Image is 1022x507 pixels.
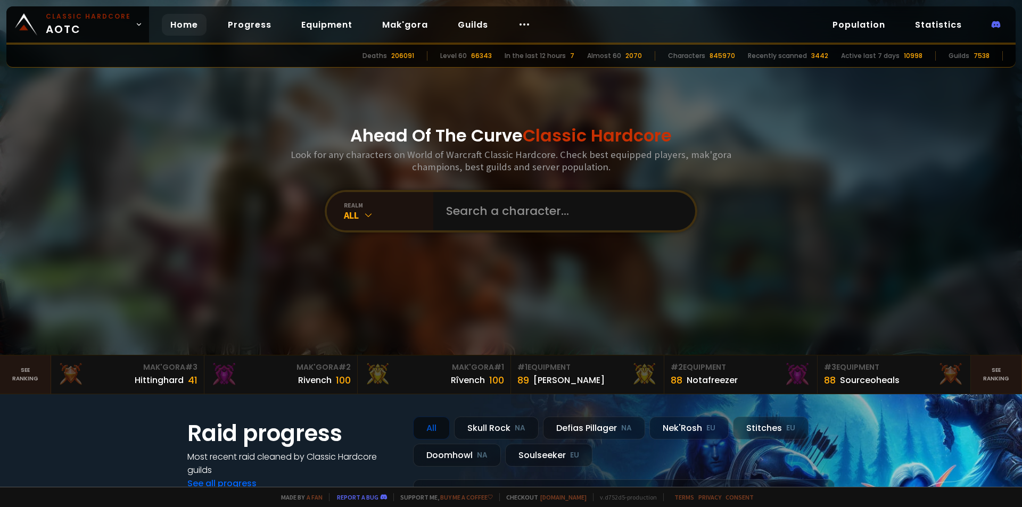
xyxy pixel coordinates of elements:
h1: Raid progress [187,417,400,450]
input: Search a character... [440,192,682,230]
div: Rivench [298,373,332,387]
a: Buy me a coffee [440,493,493,501]
a: Terms [674,493,694,501]
a: Seeranking [971,355,1022,394]
div: 88 [824,373,836,387]
div: Equipment [824,362,964,373]
a: [DOMAIN_NAME] [540,493,587,501]
h1: Ahead Of The Curve [350,123,672,148]
div: Equipment [671,362,811,373]
small: EU [786,423,795,434]
div: 845970 [710,51,735,61]
a: Population [824,14,894,36]
h3: Look for any characters on World of Warcraft Classic Hardcore. Check best equipped players, mak'g... [286,148,736,173]
div: Rîvench [451,373,485,387]
div: Guilds [949,51,969,61]
div: realm [344,201,433,209]
a: #1Equipment89[PERSON_NAME] [511,355,664,394]
a: Report a bug [337,493,378,501]
span: Made by [275,493,323,501]
small: EU [570,450,579,461]
div: Equipment [517,362,657,373]
small: EU [706,423,715,434]
a: Mak'Gora#3Hittinghard41 [51,355,204,394]
div: 100 [336,373,351,387]
div: Hittinghard [135,373,184,387]
div: Sourceoheals [840,373,900,387]
div: Almost 60 [587,51,621,61]
a: #2Equipment88Notafreezer [664,355,818,394]
div: [PERSON_NAME] [533,373,605,387]
div: Soulseeker [505,444,592,467]
div: Mak'Gora [211,362,351,373]
span: # 3 [185,362,197,372]
div: All [344,209,433,221]
a: a fan [307,493,323,501]
div: 7 [570,51,574,61]
div: 89 [517,373,529,387]
div: 3442 [811,51,828,61]
div: Active last 7 days [841,51,900,61]
div: Recently scanned [748,51,807,61]
span: # 1 [494,362,504,372]
div: Skull Rock [454,417,539,439]
div: 41 [188,373,197,387]
div: Nek'Rosh [649,417,729,439]
a: Mak'gora [374,14,436,36]
div: Level 60 [440,51,467,61]
div: 2070 [625,51,642,61]
a: Classic HardcoreAOTC [6,6,149,43]
a: Equipment [293,14,361,36]
span: # 1 [517,362,528,372]
span: # 3 [824,362,836,372]
span: AOTC [46,12,131,37]
div: All [413,417,450,439]
a: Privacy [698,493,721,501]
div: Defias Pillager [543,417,645,439]
small: NA [515,423,525,434]
div: Doomhowl [413,444,501,467]
div: In the last 12 hours [505,51,566,61]
div: 206091 [391,51,414,61]
div: Mak'Gora [364,362,504,373]
a: #3Equipment88Sourceoheals [818,355,971,394]
div: Characters [668,51,705,61]
span: v. d752d5 - production [593,493,657,501]
a: Home [162,14,207,36]
div: 10998 [904,51,922,61]
a: Consent [726,493,754,501]
div: Mak'Gora [57,362,197,373]
div: 100 [489,373,504,387]
div: 88 [671,373,682,387]
small: Classic Hardcore [46,12,131,21]
div: Notafreezer [687,373,738,387]
a: Mak'Gora#2Rivench100 [204,355,358,394]
div: 7538 [974,51,990,61]
a: See all progress [187,477,257,489]
a: Progress [219,14,280,36]
span: Checkout [499,493,587,501]
div: Stitches [733,417,809,439]
span: # 2 [671,362,683,372]
span: # 2 [339,362,351,372]
a: Mak'Gora#1Rîvench100 [358,355,511,394]
span: Classic Hardcore [523,123,672,147]
a: Guilds [449,14,497,36]
a: Statistics [906,14,970,36]
div: Deaths [362,51,387,61]
div: 66343 [471,51,492,61]
small: NA [621,423,632,434]
h4: Most recent raid cleaned by Classic Hardcore guilds [187,450,400,477]
span: Support me, [393,493,493,501]
small: NA [477,450,488,461]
